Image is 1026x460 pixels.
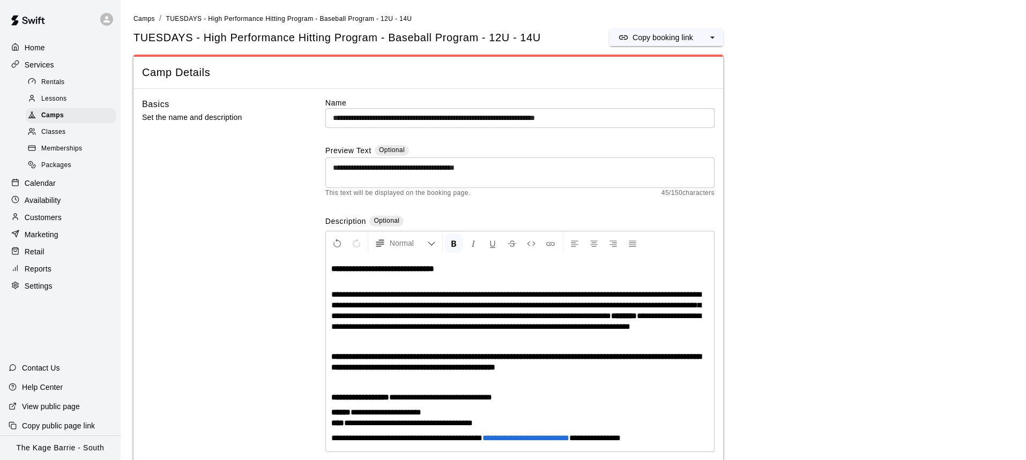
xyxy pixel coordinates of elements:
[166,15,412,22] span: TUESDAYS - High Performance Hitting Program - Baseball Program - 12U - 14U
[661,188,715,199] span: 45 / 150 characters
[22,382,63,393] p: Help Center
[9,40,112,56] a: Home
[26,108,121,124] a: Camps
[702,29,723,46] button: select merge strategy
[325,188,471,199] span: This text will be displayed on the booking page.
[26,157,121,174] a: Packages
[17,442,105,454] p: The Kage Barrie - South
[25,263,51,274] p: Reports
[633,32,693,43] p: Copy booking link
[623,233,642,253] button: Justify Align
[25,229,58,240] p: Marketing
[41,160,71,171] span: Packages
[325,145,371,157] label: Preview Text
[9,192,112,208] a: Availability
[604,233,622,253] button: Right Align
[325,216,366,228] label: Description
[41,77,65,88] span: Rentals
[25,42,45,53] p: Home
[379,146,405,154] span: Optional
[328,233,346,253] button: Undo
[26,141,121,157] a: Memberships
[9,261,112,277] a: Reports
[609,29,702,46] button: Copy booking link
[26,125,116,140] div: Classes
[26,158,116,173] div: Packages
[390,238,427,248] span: Normal
[585,233,603,253] button: Center Align
[142,97,169,111] h6: Basics
[26,141,116,156] div: Memberships
[26,124,121,141] a: Classes
[41,94,67,104] span: Lessons
[133,13,1013,25] nav: breadcrumb
[26,91,121,107] a: Lessons
[370,233,440,253] button: Formatting Options
[142,111,291,124] p: Set the name and description
[25,281,53,291] p: Settings
[347,233,366,253] button: Redo
[22,401,80,412] p: View public page
[609,29,723,46] div: split button
[541,233,560,253] button: Insert Link
[445,233,463,253] button: Format Bold
[9,227,112,243] a: Marketing
[26,74,121,91] a: Rentals
[9,244,112,260] a: Retail
[325,97,715,108] label: Name
[41,127,65,138] span: Classes
[25,246,44,257] p: Retail
[159,13,161,24] li: /
[133,15,155,22] span: Camps
[41,144,82,154] span: Memberships
[9,175,112,191] a: Calendar
[25,178,56,188] p: Calendar
[22,420,95,431] p: Copy public page link
[374,217,399,224] span: Optional
[25,212,62,223] p: Customers
[133,31,541,45] h5: TUESDAYS - High Performance Hitting Program - Baseball Program - 12U - 14U
[484,233,502,253] button: Format Underline
[25,195,61,206] p: Availability
[9,57,112,73] a: Services
[522,233,540,253] button: Insert Code
[133,14,155,22] a: Camps
[41,110,64,121] span: Camps
[26,75,116,90] div: Rentals
[25,59,54,70] p: Services
[566,233,584,253] button: Left Align
[142,65,715,80] span: Camp Details
[503,233,521,253] button: Format Strikethrough
[22,363,60,373] p: Contact Us
[9,209,112,225] a: Customers
[464,233,482,253] button: Format Italics
[26,92,116,107] div: Lessons
[26,108,116,123] div: Camps
[9,278,112,294] a: Settings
